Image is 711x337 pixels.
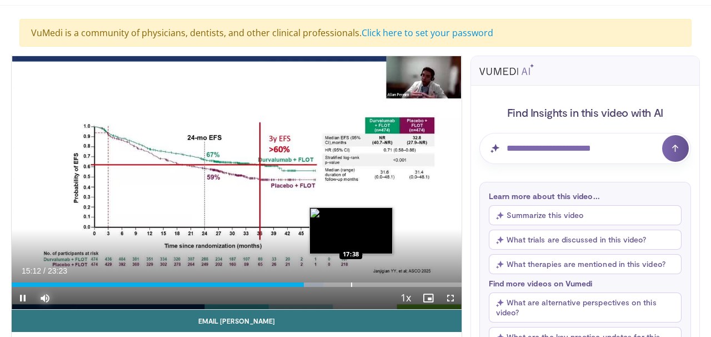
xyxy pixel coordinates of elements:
[489,254,682,274] button: What therapies are mentioned in this video?
[12,283,462,287] div: Progress Bar
[34,287,56,309] button: Mute
[19,19,692,47] div: VuMedi is a community of physicians, dentists, and other clinical professionals.
[22,266,41,275] span: 15:12
[439,287,462,309] button: Fullscreen
[479,133,691,164] input: Question for AI
[362,27,493,39] a: Click here to set your password
[479,105,691,120] h4: Find Insights in this video with AI
[489,230,682,250] button: What trials are discussed in this video?
[309,207,393,254] img: image.jpeg
[489,205,682,225] button: Summarize this video
[489,293,682,323] button: What are alternative perspectives on this video?
[479,64,534,75] img: vumedi-ai-logo.svg
[489,191,682,201] p: Learn more about this video...
[12,310,462,332] a: Email [PERSON_NAME]
[395,287,417,309] button: Playback Rate
[48,266,67,275] span: 23:23
[489,279,682,288] p: Find more videos on Vumedi
[43,266,46,275] span: /
[12,287,34,309] button: Pause
[417,287,439,309] button: Enable picture-in-picture mode
[12,56,462,310] video-js: Video Player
